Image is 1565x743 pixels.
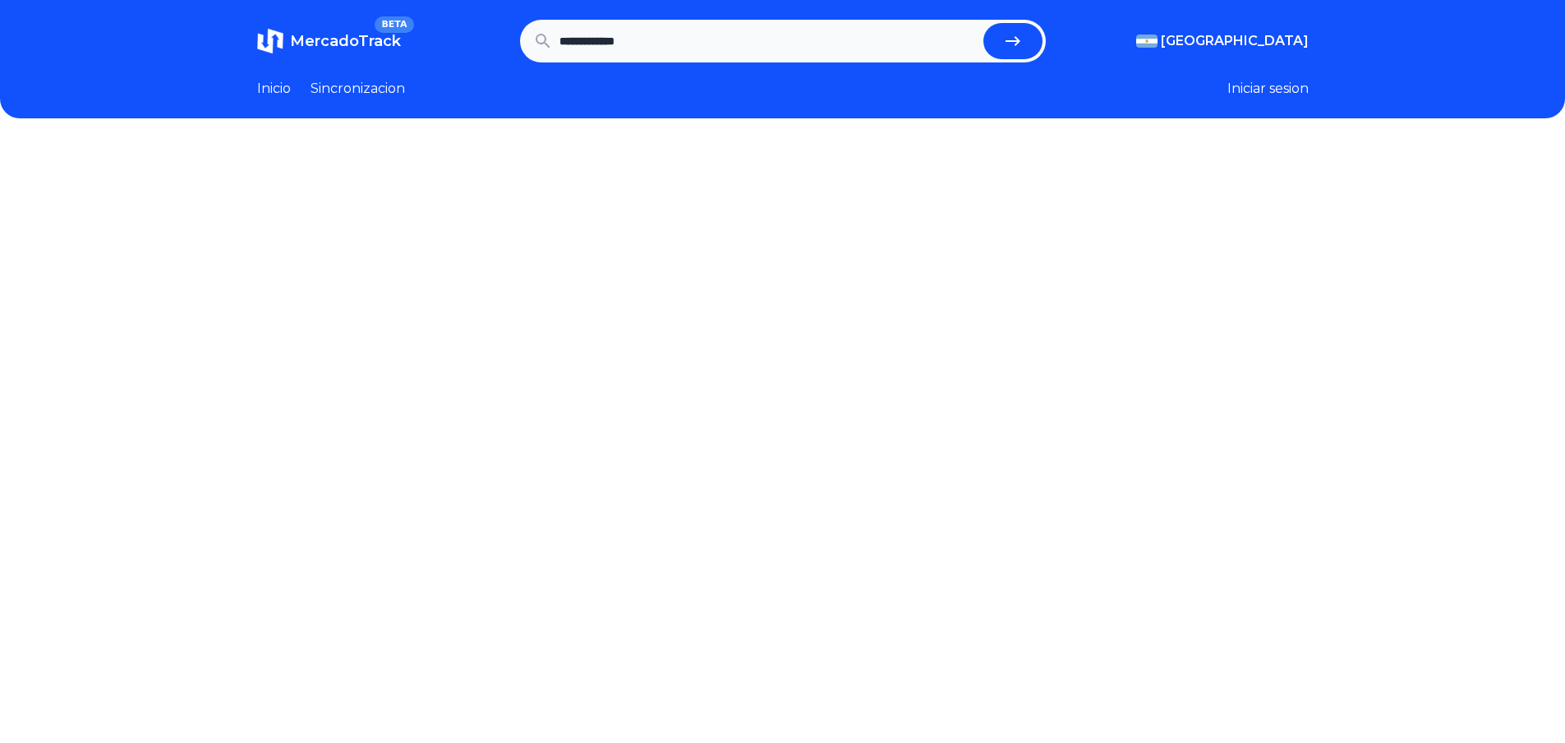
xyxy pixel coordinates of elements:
span: BETA [375,16,413,33]
span: MercadoTrack [290,32,401,50]
a: Sincronizacion [311,79,405,99]
img: Argentina [1136,35,1158,48]
button: Iniciar sesion [1227,79,1309,99]
a: MercadoTrackBETA [257,28,401,54]
img: MercadoTrack [257,28,283,54]
span: [GEOGRAPHIC_DATA] [1161,31,1309,51]
button: [GEOGRAPHIC_DATA] [1136,31,1309,51]
a: Inicio [257,79,291,99]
